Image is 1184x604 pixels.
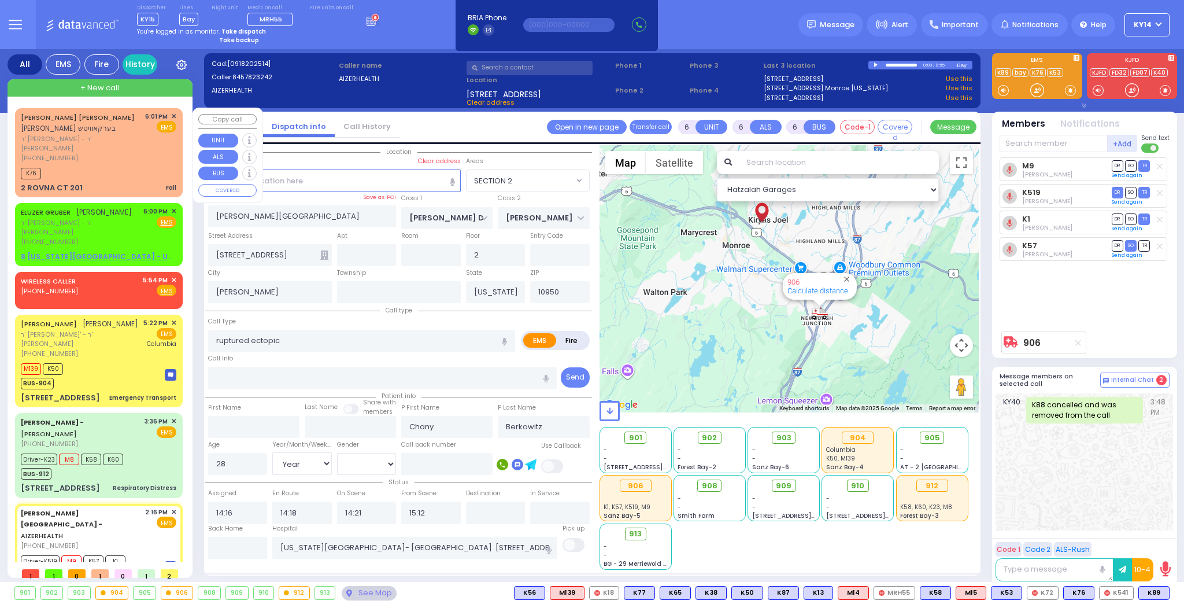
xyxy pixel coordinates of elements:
span: Location [380,148,417,156]
label: ZIP [530,268,539,278]
span: [PERSON_NAME] [83,319,138,329]
span: Driver-K23 [21,454,57,465]
span: + New call [80,82,119,94]
div: Fall [166,183,176,192]
a: K1 [1022,215,1030,223]
label: Street Address [208,231,253,241]
span: Status [383,478,415,487]
label: AIZERHEALTH [339,74,462,84]
label: Clear address [418,157,461,166]
span: [PERSON_NAME][GEOGRAPHIC_DATA] - [21,509,102,529]
input: Search location [739,151,939,174]
label: Call Type [208,317,236,326]
span: [PHONE_NUMBER] [21,439,78,448]
div: 0:00 [923,58,933,72]
label: En Route [272,489,299,498]
label: P First Name [401,403,439,413]
span: ר' [PERSON_NAME] - ר' [PERSON_NAME] [21,218,139,237]
button: Message [930,120,976,134]
span: M139 [21,363,41,375]
label: Township [337,268,366,278]
label: Last 3 location [764,61,868,71]
span: ✕ [171,207,176,216]
span: - [752,445,756,454]
button: KY14 [1124,13,1170,36]
strong: Take dispatch [221,27,266,36]
span: SECTION 2 [466,170,590,191]
span: EMS [157,426,176,438]
label: Back Home [208,524,243,533]
span: 910 [851,480,864,492]
div: Year/Month/Week/Day [272,440,332,450]
label: Last Name [305,403,338,412]
span: M8 [59,454,79,465]
span: BUS-912 [21,468,51,480]
label: Fire units on call [310,5,353,12]
a: [STREET_ADDRESS] [764,74,823,84]
a: Send again [1112,225,1142,232]
div: 2 ROVNA CT 201 [21,182,83,194]
span: 8457823242 [232,72,272,82]
span: [PERSON_NAME] - [21,418,84,427]
label: EMS [523,333,557,348]
span: [PHONE_NUMBER] [21,153,78,163]
span: - [752,494,756,503]
img: red-radio-icon.svg [594,590,600,596]
span: Sanz Bay-4 [826,463,864,472]
span: Forest Bay-2 [678,463,716,472]
span: Help [1091,20,1107,30]
span: Patient info [376,392,421,400]
a: K76 [1030,68,1046,77]
a: KJFD [1090,68,1108,77]
span: SECTION 2 [467,170,573,191]
span: Aron Spielman [1022,197,1072,205]
a: Use this [946,93,972,103]
span: 909 [776,480,791,492]
button: Code 1 [996,542,1022,557]
button: BUS [198,167,238,181]
span: BRIA Phone [468,13,506,23]
span: K50, M139 [826,454,855,463]
span: ר' [PERSON_NAME] - ר' [PERSON_NAME] [21,134,141,153]
button: Code-1 [840,120,875,134]
button: Notifications [1060,117,1120,131]
a: Open in new page [547,120,627,134]
label: From Scene [401,489,436,498]
a: Open this area in Google Maps (opens a new window) [602,397,641,413]
span: 1 [45,569,62,578]
span: KY15 [137,13,158,26]
span: Sanz Bay-6 [752,463,789,472]
img: red-radio-icon.svg [879,590,885,596]
label: Night unit [212,5,238,12]
span: K76 [21,168,41,179]
label: Assigned [208,489,236,498]
span: K1, K57, K519, M9 [604,503,650,511]
div: 0:55 [935,58,946,72]
span: Phone 3 [690,61,760,71]
span: ר' [PERSON_NAME]' - ר' [PERSON_NAME] [21,330,139,349]
label: Cross 1 [401,194,422,203]
img: comment-alt.png [1103,378,1109,384]
span: You're logged in as monitor. [137,27,220,36]
label: Fire [556,333,588,348]
span: 5:22 PM [143,319,168,327]
div: ALS KJ [550,586,584,600]
label: Medic on call [247,5,297,12]
span: [PHONE_NUMBER] [21,286,78,296]
img: Logo [46,17,123,32]
a: K57 [1022,241,1037,250]
label: Save as POI [363,193,396,201]
a: Calculate distance [787,286,848,295]
span: Notifications [1012,20,1059,30]
label: KJFD [1087,57,1177,65]
img: red-radio-icon.svg [1032,590,1038,596]
div: 906 [620,480,652,492]
label: Turn off text [1141,142,1160,154]
span: K50 [43,363,63,375]
label: Caller name [339,61,462,71]
label: Cross 2 [498,194,521,203]
label: State [466,268,482,278]
a: [PERSON_NAME] [21,319,77,329]
a: 906 [1023,338,1041,347]
a: Dispatch info [263,121,335,132]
